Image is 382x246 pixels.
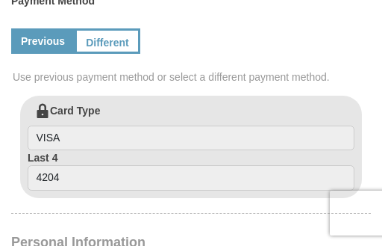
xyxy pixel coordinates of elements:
input: Card Type [28,126,354,151]
label: Last 4 [28,150,354,191]
a: Different [75,28,140,54]
input: Last 4 [28,165,354,191]
label: Card Type [28,103,354,151]
a: Previous [11,28,75,54]
span: Use previous payment method or select a different payment method. [13,70,372,84]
